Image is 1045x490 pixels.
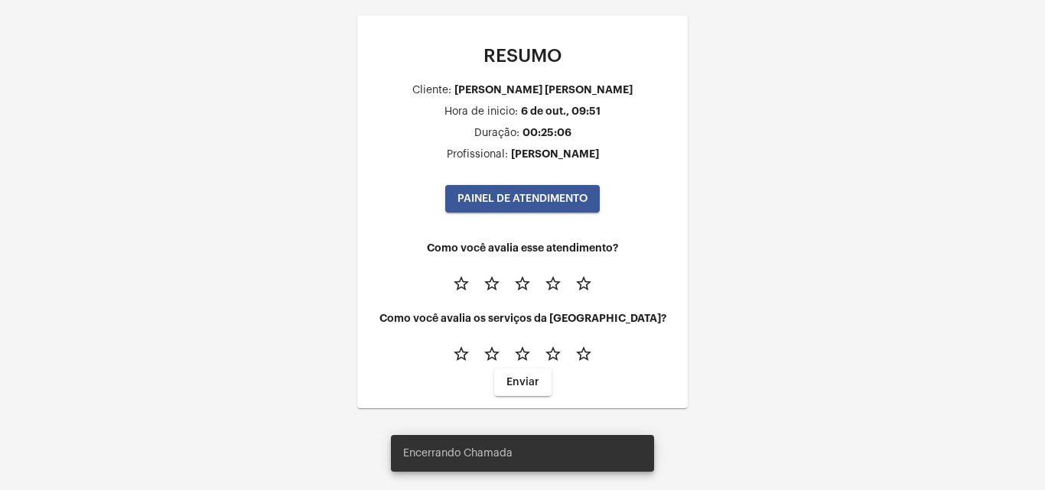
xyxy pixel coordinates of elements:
[521,105,601,117] div: 6 de out., 09:51
[513,274,532,293] mat-icon: star_border
[513,345,532,363] mat-icon: star_border
[444,106,518,118] div: Hora de inicio:
[506,377,539,388] span: Enviar
[474,128,519,139] div: Duração:
[494,368,552,396] button: Enviar
[403,446,513,461] span: Encerrando Chamada
[544,345,562,363] mat-icon: star_border
[457,193,588,204] span: PAINEL DE ATENDIMENTO
[522,127,571,138] div: 00:25:06
[369,242,676,254] h4: Como você avalia esse atendimento?
[412,85,451,96] div: Cliente:
[452,274,470,293] mat-icon: star_border
[369,46,676,66] p: RESUMO
[454,84,633,96] div: [PERSON_NAME] [PERSON_NAME]
[452,345,470,363] mat-icon: star_border
[483,345,501,363] mat-icon: star_border
[511,148,599,160] div: [PERSON_NAME]
[447,149,508,161] div: Profissional:
[575,345,593,363] mat-icon: star_border
[575,274,593,293] mat-icon: star_border
[369,313,676,324] h4: Como você avalia os serviços da [GEOGRAPHIC_DATA]?
[445,185,600,213] button: PAINEL DE ATENDIMENTO
[483,274,501,293] mat-icon: star_border
[544,274,562,293] mat-icon: star_border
